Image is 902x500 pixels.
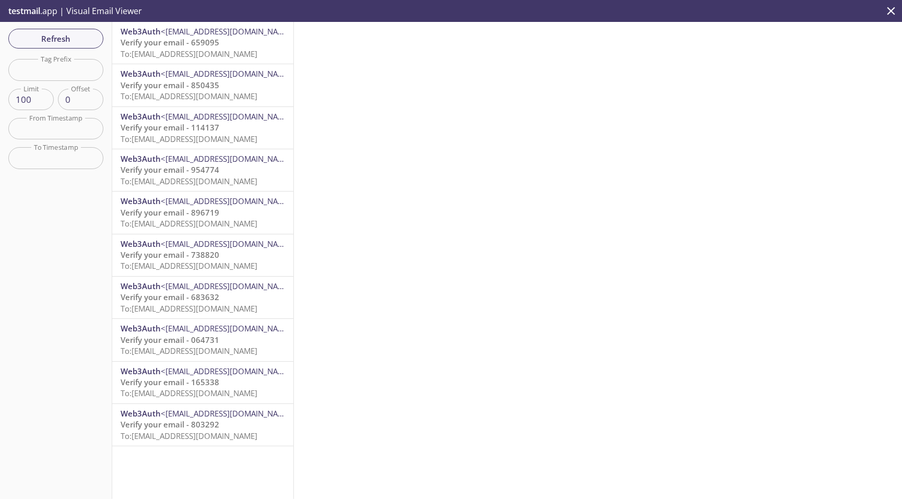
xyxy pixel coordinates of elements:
[161,153,296,164] span: <[EMAIL_ADDRESS][DOMAIN_NAME]>
[121,196,161,206] span: Web3Auth
[121,260,257,271] span: To: [EMAIL_ADDRESS][DOMAIN_NAME]
[121,281,161,291] span: Web3Auth
[161,111,296,122] span: <[EMAIL_ADDRESS][DOMAIN_NAME]>
[121,249,219,260] span: Verify your email - 738820
[112,64,293,106] div: Web3Auth<[EMAIL_ADDRESS][DOMAIN_NAME]>Verify your email - 850435To:[EMAIL_ADDRESS][DOMAIN_NAME]
[121,419,219,430] span: Verify your email - 803292
[121,335,219,345] span: Verify your email - 064731
[121,292,219,302] span: Verify your email - 683632
[121,91,257,101] span: To: [EMAIL_ADDRESS][DOMAIN_NAME]
[161,239,296,249] span: <[EMAIL_ADDRESS][DOMAIN_NAME]>
[121,164,219,175] span: Verify your email - 954774
[121,303,257,314] span: To: [EMAIL_ADDRESS][DOMAIN_NAME]
[121,239,161,249] span: Web3Auth
[121,153,161,164] span: Web3Auth
[112,192,293,233] div: Web3Auth<[EMAIL_ADDRESS][DOMAIN_NAME]>Verify your email - 896719To:[EMAIL_ADDRESS][DOMAIN_NAME]
[121,218,257,229] span: To: [EMAIL_ADDRESS][DOMAIN_NAME]
[121,26,161,37] span: Web3Auth
[121,80,219,90] span: Verify your email - 850435
[121,408,161,419] span: Web3Auth
[121,176,257,186] span: To: [EMAIL_ADDRESS][DOMAIN_NAME]
[121,49,257,59] span: To: [EMAIL_ADDRESS][DOMAIN_NAME]
[121,323,161,334] span: Web3Auth
[112,22,293,64] div: Web3Auth<[EMAIL_ADDRESS][DOMAIN_NAME]>Verify your email - 659095To:[EMAIL_ADDRESS][DOMAIN_NAME]
[161,26,296,37] span: <[EMAIL_ADDRESS][DOMAIN_NAME]>
[112,277,293,318] div: Web3Auth<[EMAIL_ADDRESS][DOMAIN_NAME]>Verify your email - 683632To:[EMAIL_ADDRESS][DOMAIN_NAME]
[161,323,296,334] span: <[EMAIL_ADDRESS][DOMAIN_NAME]>
[112,234,293,276] div: Web3Auth<[EMAIL_ADDRESS][DOMAIN_NAME]>Verify your email - 738820To:[EMAIL_ADDRESS][DOMAIN_NAME]
[121,122,219,133] span: Verify your email - 114137
[121,431,257,441] span: To: [EMAIL_ADDRESS][DOMAIN_NAME]
[121,366,161,376] span: Web3Auth
[121,134,257,144] span: To: [EMAIL_ADDRESS][DOMAIN_NAME]
[161,366,296,376] span: <[EMAIL_ADDRESS][DOMAIN_NAME]>
[112,362,293,403] div: Web3Auth<[EMAIL_ADDRESS][DOMAIN_NAME]>Verify your email - 165338To:[EMAIL_ADDRESS][DOMAIN_NAME]
[121,207,219,218] span: Verify your email - 896719
[121,37,219,47] span: Verify your email - 659095
[121,346,257,356] span: To: [EMAIL_ADDRESS][DOMAIN_NAME]
[17,32,95,45] span: Refresh
[8,29,103,49] button: Refresh
[121,111,161,122] span: Web3Auth
[112,404,293,446] div: Web3Auth<[EMAIL_ADDRESS][DOMAIN_NAME]>Verify your email - 803292To:[EMAIL_ADDRESS][DOMAIN_NAME]
[121,377,219,387] span: Verify your email - 165338
[161,408,296,419] span: <[EMAIL_ADDRESS][DOMAIN_NAME]>
[112,22,293,446] nav: emails
[112,319,293,361] div: Web3Auth<[EMAIL_ADDRESS][DOMAIN_NAME]>Verify your email - 064731To:[EMAIL_ADDRESS][DOMAIN_NAME]
[121,388,257,398] span: To: [EMAIL_ADDRESS][DOMAIN_NAME]
[121,68,161,79] span: Web3Auth
[161,196,296,206] span: <[EMAIL_ADDRESS][DOMAIN_NAME]>
[161,281,296,291] span: <[EMAIL_ADDRESS][DOMAIN_NAME]>
[112,149,293,191] div: Web3Auth<[EMAIL_ADDRESS][DOMAIN_NAME]>Verify your email - 954774To:[EMAIL_ADDRESS][DOMAIN_NAME]
[8,5,40,17] span: testmail
[112,107,293,149] div: Web3Auth<[EMAIL_ADDRESS][DOMAIN_NAME]>Verify your email - 114137To:[EMAIL_ADDRESS][DOMAIN_NAME]
[161,68,296,79] span: <[EMAIL_ADDRESS][DOMAIN_NAME]>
